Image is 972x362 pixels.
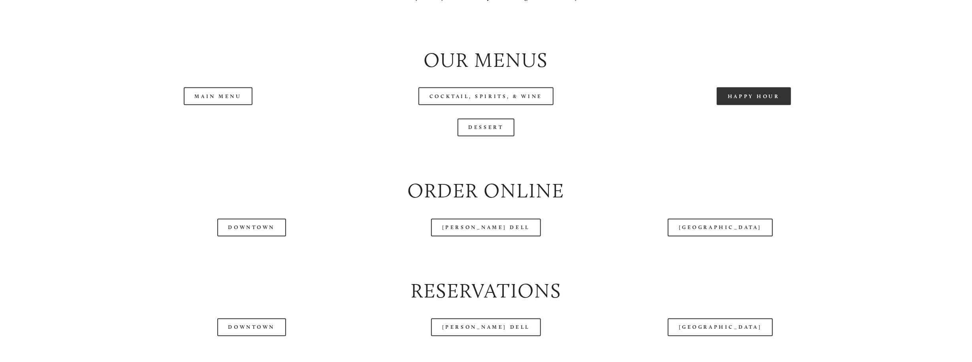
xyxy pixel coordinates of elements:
[668,219,773,237] a: [GEOGRAPHIC_DATA]
[91,277,881,305] h2: Reservations
[418,87,554,105] a: Cocktail, Spirits, & Wine
[668,318,773,336] a: [GEOGRAPHIC_DATA]
[717,87,791,105] a: Happy Hour
[91,177,881,205] h2: Order Online
[431,219,541,237] a: [PERSON_NAME] Dell
[458,119,515,136] a: Dessert
[217,318,286,336] a: Downtown
[217,219,286,237] a: Downtown
[431,318,541,336] a: [PERSON_NAME] Dell
[184,87,253,105] a: Main Menu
